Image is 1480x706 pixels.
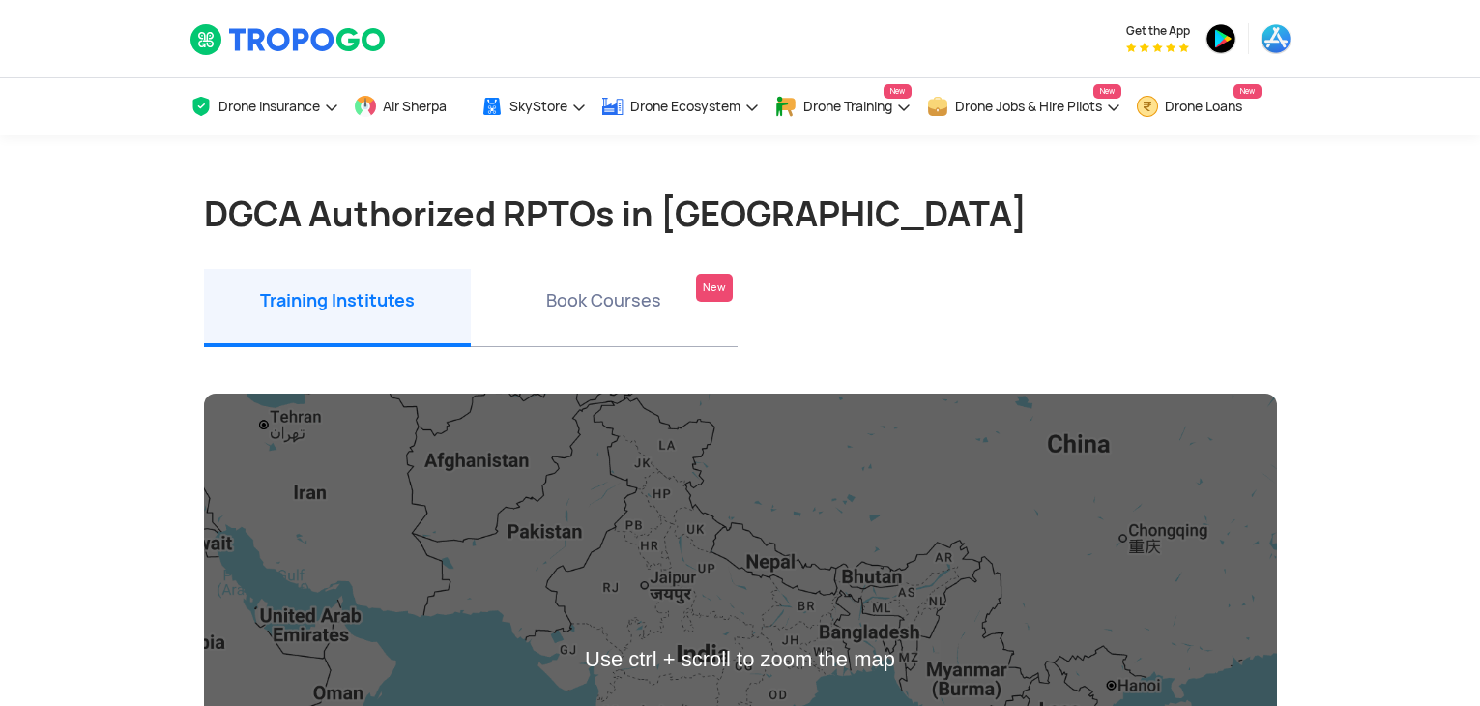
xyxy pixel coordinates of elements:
[471,269,738,347] li: Book Courses
[1126,23,1190,39] span: Get the App
[630,99,740,114] span: Drone Ecosystem
[354,78,466,135] a: Air Sherpa
[1205,23,1236,54] img: ic_playstore.png
[204,269,471,347] li: Training Institutes
[189,23,388,56] img: TropoGo Logo
[803,99,892,114] span: Drone Training
[926,78,1121,135] a: Drone Jobs & Hire PilotsNew
[1093,84,1121,99] span: New
[204,193,1277,234] h1: DGCA Authorized RPTOs in [GEOGRAPHIC_DATA]
[218,99,320,114] span: Drone Insurance
[509,99,567,114] span: SkyStore
[601,78,760,135] a: Drone Ecosystem
[774,78,912,135] a: Drone TrainingNew
[1165,99,1242,114] span: Drone Loans
[1136,78,1262,135] a: Drone LoansNew
[1126,43,1189,52] img: App Raking
[480,78,587,135] a: SkyStore
[189,78,339,135] a: Drone Insurance
[1233,84,1262,99] span: New
[955,99,1102,114] span: Drone Jobs & Hire Pilots
[884,84,912,99] span: New
[383,99,447,114] span: Air Sherpa
[1261,23,1291,54] img: ic_appstore.png
[696,274,733,302] div: New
